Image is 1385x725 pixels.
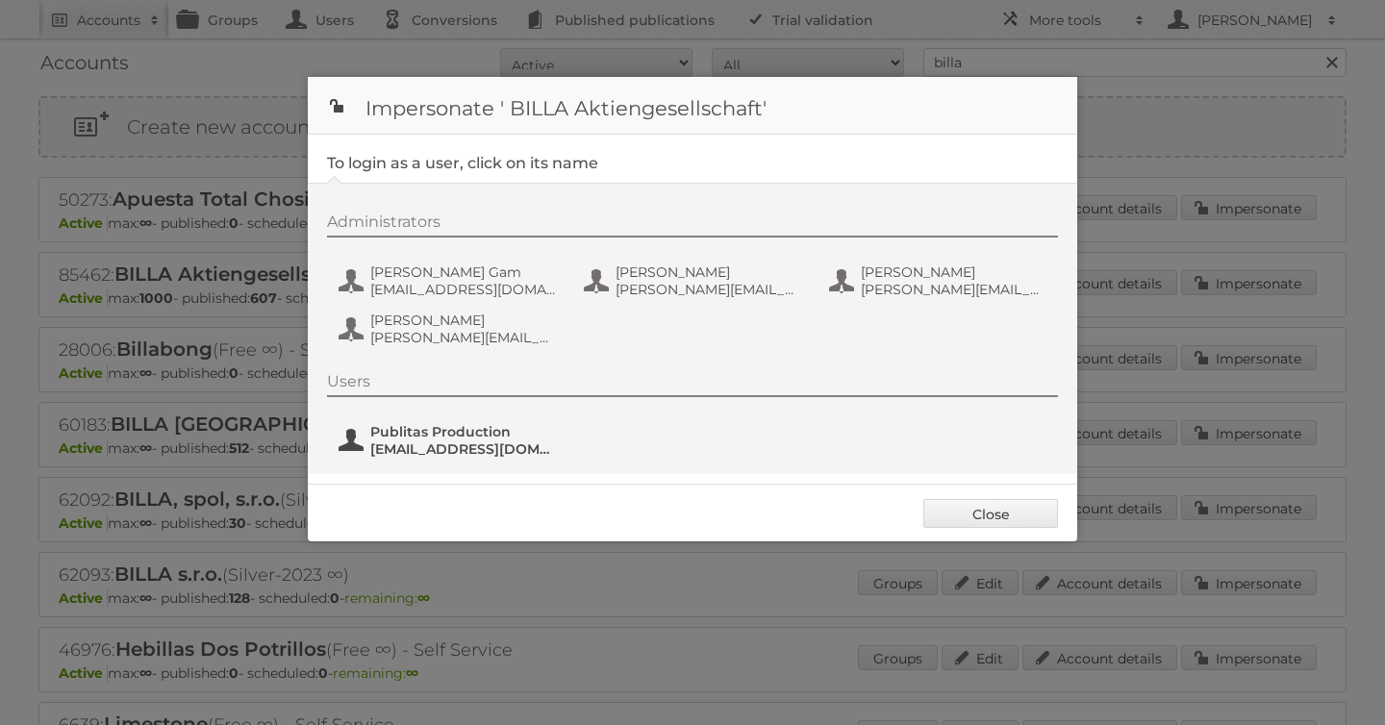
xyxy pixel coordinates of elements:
a: Close [923,499,1058,528]
button: [PERSON_NAME] Gam [EMAIL_ADDRESS][DOMAIN_NAME] [337,262,563,300]
span: [PERSON_NAME] Gam [370,263,557,281]
span: [PERSON_NAME][EMAIL_ADDRESS][DOMAIN_NAME] [370,329,557,346]
span: [EMAIL_ADDRESS][DOMAIN_NAME] [370,281,557,298]
div: Users [327,372,1058,397]
button: [PERSON_NAME] [PERSON_NAME][EMAIL_ADDRESS][DOMAIN_NAME] [827,262,1053,300]
legend: To login as a user, click on its name [327,154,598,172]
span: [PERSON_NAME][EMAIL_ADDRESS][DOMAIN_NAME] [616,281,802,298]
h1: Impersonate ' BILLA Aktiengesellschaft' [308,77,1077,135]
button: [PERSON_NAME] [PERSON_NAME][EMAIL_ADDRESS][DOMAIN_NAME] [582,262,808,300]
span: Publitas Production [370,423,557,440]
button: [PERSON_NAME] [PERSON_NAME][EMAIL_ADDRESS][DOMAIN_NAME] [337,310,563,348]
div: Administrators [327,212,1058,237]
span: [PERSON_NAME][EMAIL_ADDRESS][DOMAIN_NAME] [861,281,1047,298]
span: [PERSON_NAME] [616,263,802,281]
span: [PERSON_NAME] [370,312,557,329]
button: Publitas Production [EMAIL_ADDRESS][DOMAIN_NAME] [337,421,563,460]
span: [EMAIL_ADDRESS][DOMAIN_NAME] [370,440,557,458]
span: [PERSON_NAME] [861,263,1047,281]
